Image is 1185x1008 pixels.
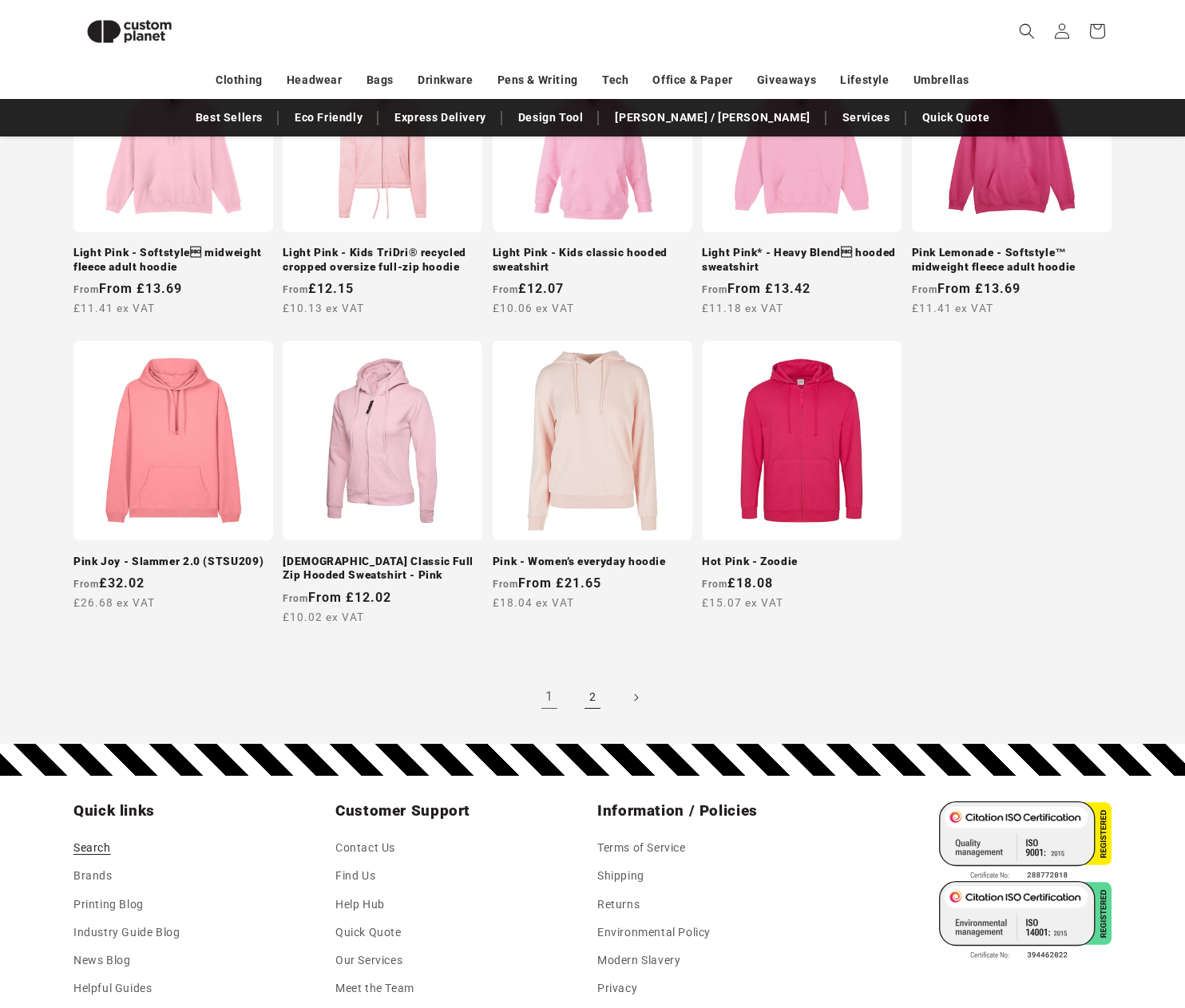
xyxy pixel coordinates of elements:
[497,66,578,94] a: Pens & Writing
[597,891,640,919] a: Returns
[283,246,482,274] a: Light Pink - Kids TriDri® recycled cropped oversize full-zip hoodie
[834,104,898,132] a: Services
[597,801,850,820] h2: Information / Policies
[335,862,375,890] a: Find Us
[335,947,402,974] a: Our Services
[597,947,680,974] a: Modern Slavery
[335,919,402,947] a: Quick Quote
[73,891,144,919] a: Printing Blog
[652,66,732,94] a: Office & Paper
[335,891,385,919] a: Help Hub
[597,974,637,1002] a: Privacy
[73,801,326,820] h2: Quick links
[840,66,889,94] a: Lifestyle
[911,836,1185,1008] iframe: Chat Widget
[597,862,644,890] a: Shipping
[335,974,414,1002] a: Meet the Team
[73,555,273,569] a: Pink Joy - Slammer 2.0 (STSU209)
[216,66,263,94] a: Clothing
[73,947,130,974] a: News Blog
[73,919,180,947] a: Industry Guide Blog
[618,680,653,715] a: Next page
[73,974,152,1002] a: Helpful Guides
[73,246,273,274] a: Light Pink - Softstyle midweight fleece adult hoodie
[335,838,395,862] a: Contact Us
[188,104,271,132] a: Best Sellers
[73,838,111,862] a: Search
[283,555,482,583] a: [DEMOGRAPHIC_DATA] Classic Full Zip Hooded Sweatshirt - Pink
[914,66,969,94] a: Umbrellas
[607,104,818,132] a: [PERSON_NAME] / [PERSON_NAME]
[367,66,394,94] a: Bags
[914,104,998,132] a: Quick Quote
[287,66,343,94] a: Headwear
[335,801,588,820] h2: Customer Support
[912,246,1112,274] a: Pink Lemonade - Softstyle™ midweight fleece adult hoodie
[73,6,185,57] img: Custom Planet
[73,862,113,890] a: Brands
[702,246,902,274] a: Light Pink* - Heavy Blend hooded sweatshirt
[757,66,816,94] a: Giveaways
[597,919,711,947] a: Environmental Policy
[702,555,902,569] a: Hot Pink - Zoodie
[939,801,1112,881] img: ISO 9001 Certified
[602,66,628,94] a: Tech
[287,104,371,132] a: Eco Friendly
[493,246,692,274] a: Light Pink - Kids classic hooded sweatshirt
[532,680,567,715] a: Page 1
[73,680,1112,715] nav: Pagination
[510,104,592,132] a: Design Tool
[386,104,494,132] a: Express Delivery
[597,838,686,862] a: Terms of Service
[418,66,473,94] a: Drinkware
[493,555,692,569] a: Pink - Women’s everyday hoodie
[575,680,610,715] a: Page 2
[1009,14,1044,49] summary: Search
